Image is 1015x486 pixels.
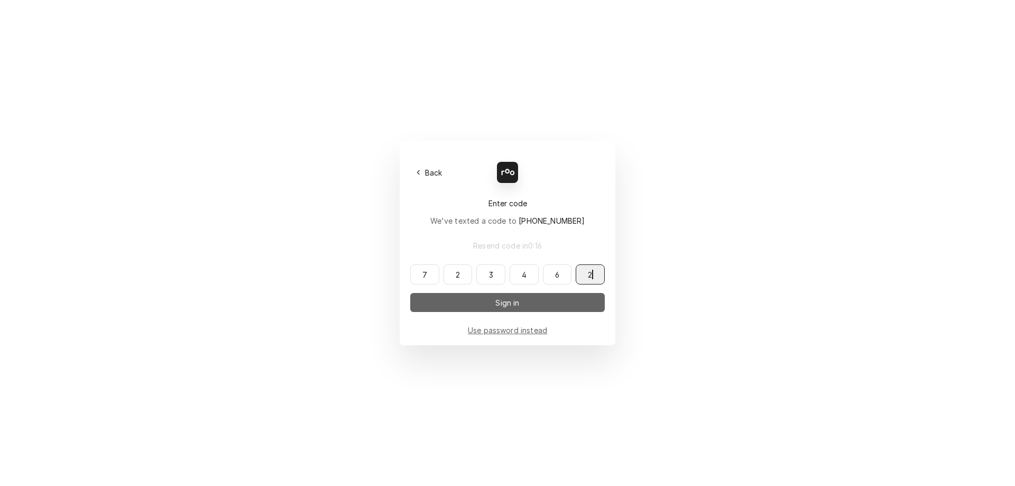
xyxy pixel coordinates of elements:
span: to [509,216,585,225]
button: Resend code in0:16 [410,236,605,255]
span: Resend code in 0 : 16 [471,240,544,251]
span: Back [423,167,445,178]
button: Sign in [410,293,605,312]
a: Go to Email and password form [468,325,547,336]
span: Sign in [493,297,521,308]
div: Enter code [410,198,605,209]
div: We've texted a code [430,215,585,226]
button: Back [410,165,449,180]
span: [PHONE_NUMBER] [519,216,585,225]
